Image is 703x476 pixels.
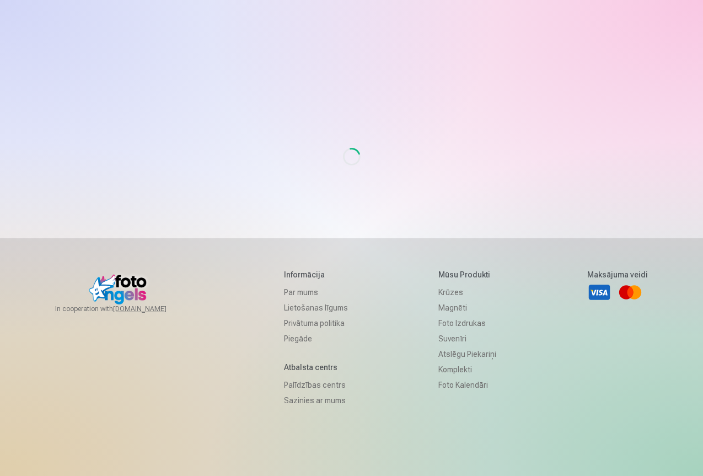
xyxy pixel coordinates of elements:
[284,269,348,280] h5: Informācija
[438,285,496,300] a: Krūzes
[284,377,348,393] a: Palīdzības centrs
[438,315,496,331] a: Foto izdrukas
[284,393,348,408] a: Sazinies ar mums
[284,300,348,315] a: Lietošanas līgums
[438,300,496,315] a: Magnēti
[284,331,348,346] a: Piegāde
[438,331,496,346] a: Suvenīri
[438,362,496,377] a: Komplekti
[438,377,496,393] a: Foto kalendāri
[284,315,348,331] a: Privātuma politika
[55,304,193,313] span: In cooperation with
[284,285,348,300] a: Par mums
[587,269,648,280] h5: Maksājuma veidi
[438,269,496,280] h5: Mūsu produkti
[618,280,642,304] a: Mastercard
[113,304,193,313] a: [DOMAIN_NAME]
[438,346,496,362] a: Atslēgu piekariņi
[587,280,611,304] a: Visa
[284,362,348,373] h5: Atbalsta centrs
